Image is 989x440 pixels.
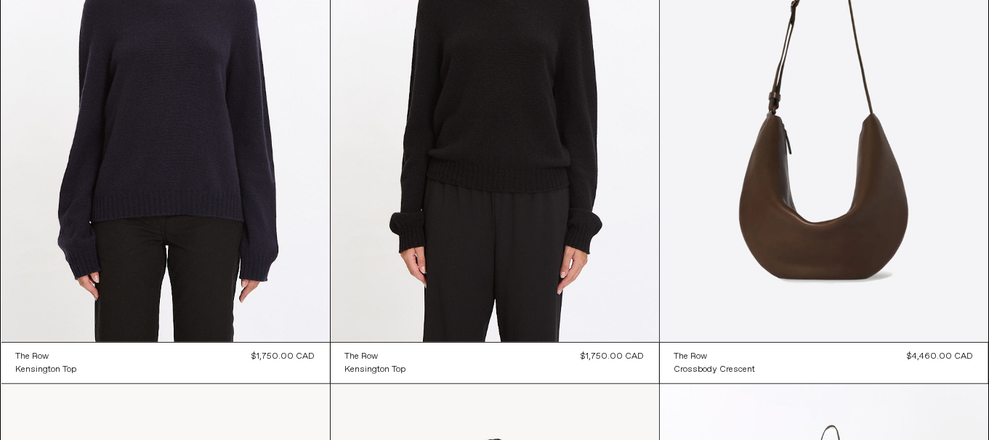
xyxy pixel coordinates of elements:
a: Crossbody Crescent [674,363,756,376]
div: Kensington Top [16,364,77,376]
div: The Row [345,351,379,363]
div: $1,750.00 CAD [252,350,315,363]
div: $4,460.00 CAD [908,350,974,363]
div: The Row [16,351,49,363]
div: Crossbody Crescent [674,364,756,376]
div: Kensington Top [345,364,406,376]
div: The Row [674,351,708,363]
a: Kensington Top [16,363,77,376]
div: $1,750.00 CAD [581,350,645,363]
a: The Row [16,350,77,363]
a: The Row [674,350,756,363]
a: Kensington Top [345,363,406,376]
a: The Row [345,350,406,363]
